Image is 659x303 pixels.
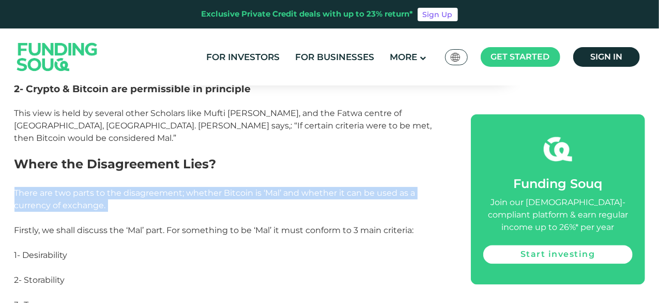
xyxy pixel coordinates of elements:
[14,275,65,285] span: 2- Storability
[14,83,251,95] span: 2- Crypto & Bitcoin are permissible in principle
[483,196,632,234] div: Join our [DEMOGRAPHIC_DATA]-compliant platform & earn regular income up to 26%* per year
[390,52,417,62] span: More
[14,108,432,143] span: This view is held by several other Scholars like Mufti [PERSON_NAME], and the Fatwa centre of [GE...
[202,8,413,20] div: Exclusive Private Credit deals with up to 23% return*
[544,135,572,163] img: fsicon
[14,188,416,210] span: There are two parts to the disagreement; whether Bitcoin is ‘Mal’ and whether it can be used as a...
[14,156,217,171] span: Where the Disagreement Lies?
[513,176,602,191] span: Funding Souq
[293,49,377,66] a: For Businesses
[204,49,282,66] a: For Investors
[7,31,108,83] img: Logo
[14,250,68,260] span: 1- Desirability
[590,52,622,62] span: Sign in
[491,52,550,62] span: Get started
[483,245,632,264] a: Start investing
[14,225,414,235] span: Firstly, we shall discuss the ‘Mal’ part. For something to be ‘Mal’ it must conform to 3 main cri...
[451,53,460,62] img: SA Flag
[418,8,458,21] a: Sign Up
[573,47,640,67] a: Sign in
